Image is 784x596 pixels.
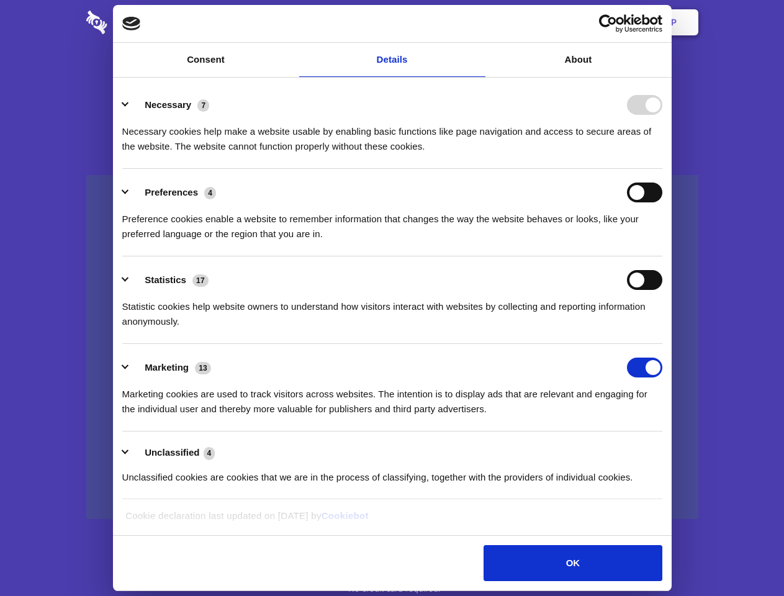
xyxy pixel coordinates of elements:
button: Necessary (7) [122,95,217,115]
button: Marketing (13) [122,358,219,377]
a: Contact [503,3,561,42]
label: Statistics [145,274,186,285]
div: Necessary cookies help make a website usable by enabling basic functions like page navigation and... [122,115,662,154]
a: Pricing [364,3,418,42]
a: Login [563,3,617,42]
h4: Auto-redaction of sensitive data, encrypted data sharing and self-destructing private chats. Shar... [86,113,698,154]
div: Preference cookies enable a website to remember information that changes the way the website beha... [122,202,662,242]
button: Statistics (17) [122,270,217,290]
span: 4 [204,187,216,199]
a: Consent [113,43,299,77]
label: Necessary [145,99,191,110]
button: OK [484,545,662,581]
div: Marketing cookies are used to track visitors across websites. The intention is to display ads tha... [122,377,662,417]
img: logo [122,17,141,30]
div: Statistic cookies help website owners to understand how visitors interact with websites by collec... [122,290,662,329]
img: logo-wordmark-white-trans-d4663122ce5f474addd5e946df7df03e33cb6a1c49d2221995e7729f52c070b2.svg [86,11,192,34]
span: 7 [197,99,209,112]
a: About [485,43,672,77]
h1: Eliminate Slack Data Loss. [86,56,698,101]
button: Preferences (4) [122,183,224,202]
iframe: Drift Widget Chat Controller [722,534,769,581]
div: Unclassified cookies are cookies that we are in the process of classifying, together with the pro... [122,461,662,485]
div: Cookie declaration last updated on [DATE] by [116,508,668,533]
span: 17 [192,274,209,287]
a: Details [299,43,485,77]
span: 4 [204,447,215,459]
label: Marketing [145,362,189,372]
label: Preferences [145,187,198,197]
span: 13 [195,362,211,374]
button: Unclassified (4) [122,445,223,461]
a: Cookiebot [322,510,369,521]
a: Wistia video thumbnail [86,175,698,520]
a: Usercentrics Cookiebot - opens in a new window [554,14,662,33]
